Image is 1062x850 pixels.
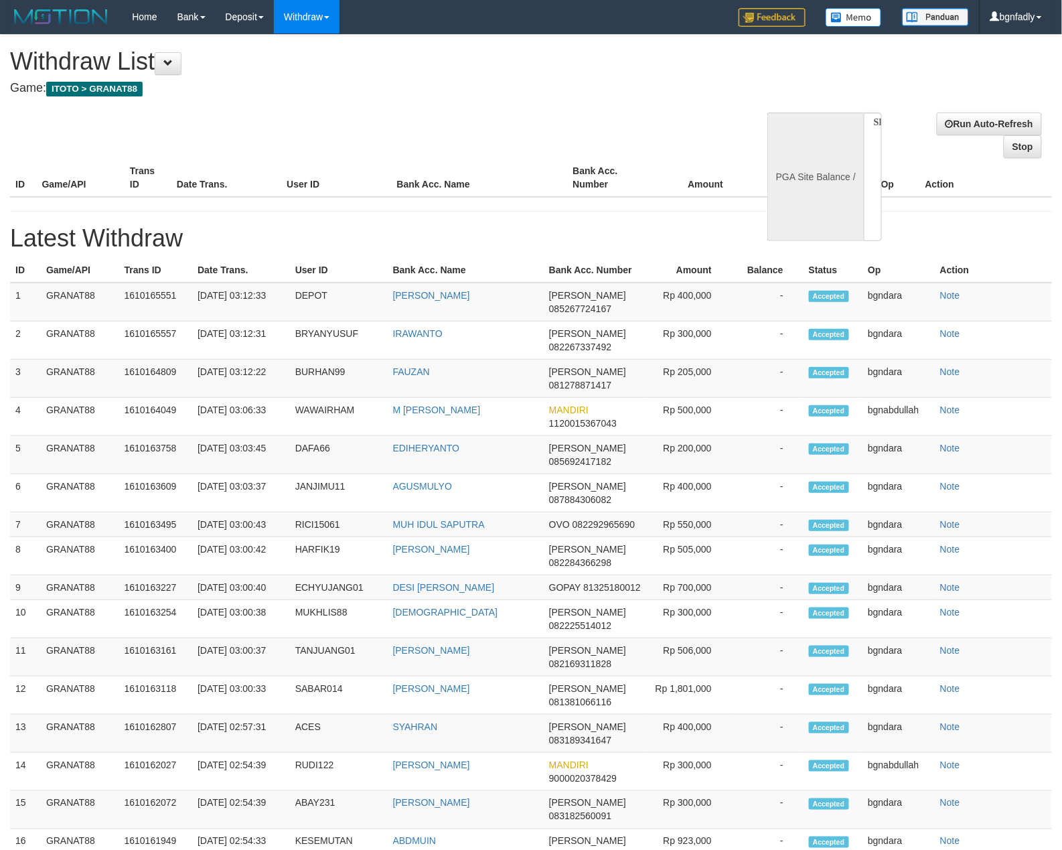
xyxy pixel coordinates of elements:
[862,322,935,360] td: bgndara
[10,753,41,791] td: 14
[862,575,935,600] td: bgndara
[41,638,119,677] td: GRANAT88
[862,474,935,512] td: bgndara
[549,557,611,568] span: 082284366298
[41,360,119,398] td: GRANAT88
[192,283,290,322] td: [DATE] 03:12:33
[767,113,864,242] div: PGA Site Balance /
[393,645,470,656] a: [PERSON_NAME]
[648,360,732,398] td: Rp 205,000
[549,683,626,694] span: [PERSON_NAME]
[648,512,732,537] td: Rp 550,000
[940,328,960,339] a: Note
[549,290,626,301] span: [PERSON_NAME]
[732,283,804,322] td: -
[549,607,626,618] span: [PERSON_NAME]
[393,582,495,593] a: DESI [PERSON_NAME]
[862,258,935,283] th: Op
[940,405,960,415] a: Note
[41,753,119,791] td: GRANAT88
[281,159,391,197] th: User ID
[41,677,119,715] td: GRANAT88
[290,398,388,436] td: WAWAIRHAM
[862,512,935,537] td: bgndara
[119,512,193,537] td: 1610163495
[648,575,732,600] td: Rp 700,000
[290,512,388,537] td: RICI15061
[10,82,694,95] h4: Game:
[549,658,611,669] span: 082169311828
[732,436,804,474] td: -
[10,225,1052,252] h1: Latest Withdraw
[119,537,193,575] td: 1610163400
[648,283,732,322] td: Rp 400,000
[10,791,41,829] td: 15
[862,715,935,753] td: bgndara
[119,677,193,715] td: 1610163118
[809,760,849,772] span: Accepted
[290,322,388,360] td: BRYANYUSUF
[549,798,626,808] span: [PERSON_NAME]
[393,721,438,732] a: SYAHRAN
[10,474,41,512] td: 6
[549,697,611,707] span: 081381066116
[809,684,849,695] span: Accepted
[46,82,143,96] span: ITOTO > GRANAT88
[393,683,470,694] a: [PERSON_NAME]
[10,677,41,715] td: 12
[119,398,193,436] td: 1610164049
[41,436,119,474] td: GRANAT88
[119,715,193,753] td: 1610162807
[809,837,849,848] span: Accepted
[290,436,388,474] td: DAFA66
[809,545,849,556] span: Accepted
[940,683,960,694] a: Note
[10,48,694,75] h1: Withdraw List
[549,328,626,339] span: [PERSON_NAME]
[648,715,732,753] td: Rp 400,000
[937,113,1042,135] a: Run Auto-Refresh
[862,436,935,474] td: bgndara
[41,537,119,575] td: GRANAT88
[862,600,935,638] td: bgndara
[549,620,611,631] span: 082225514012
[10,600,41,638] td: 10
[192,258,290,283] th: Date Trans.
[809,443,849,455] span: Accepted
[862,677,935,715] td: bgndara
[732,677,804,715] td: -
[192,322,290,360] td: [DATE] 03:12:31
[393,798,470,808] a: [PERSON_NAME]
[290,575,388,600] td: ECHYUJANG01
[192,360,290,398] td: [DATE] 03:12:22
[732,753,804,791] td: -
[804,258,862,283] th: Status
[732,322,804,360] td: -
[940,836,960,847] a: Note
[393,760,470,770] a: [PERSON_NAME]
[809,367,849,378] span: Accepted
[41,575,119,600] td: GRANAT88
[290,283,388,322] td: DEPOT
[290,360,388,398] td: BURHAN99
[290,715,388,753] td: ACES
[1004,135,1042,158] a: Stop
[41,258,119,283] th: Game/API
[290,638,388,677] td: TANJUANG01
[393,519,485,530] a: MUH IDUL SAPUTRA
[393,405,481,415] a: M [PERSON_NAME]
[549,645,626,656] span: [PERSON_NAME]
[940,798,960,808] a: Note
[290,677,388,715] td: SABAR014
[41,791,119,829] td: GRANAT88
[940,645,960,656] a: Note
[10,360,41,398] td: 3
[393,443,460,453] a: EDIHERYANTO
[648,600,732,638] td: Rp 300,000
[648,436,732,474] td: Rp 200,000
[392,159,568,197] th: Bank Acc. Name
[940,290,960,301] a: Note
[732,575,804,600] td: -
[192,512,290,537] td: [DATE] 03:00:43
[549,494,611,505] span: 087884306082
